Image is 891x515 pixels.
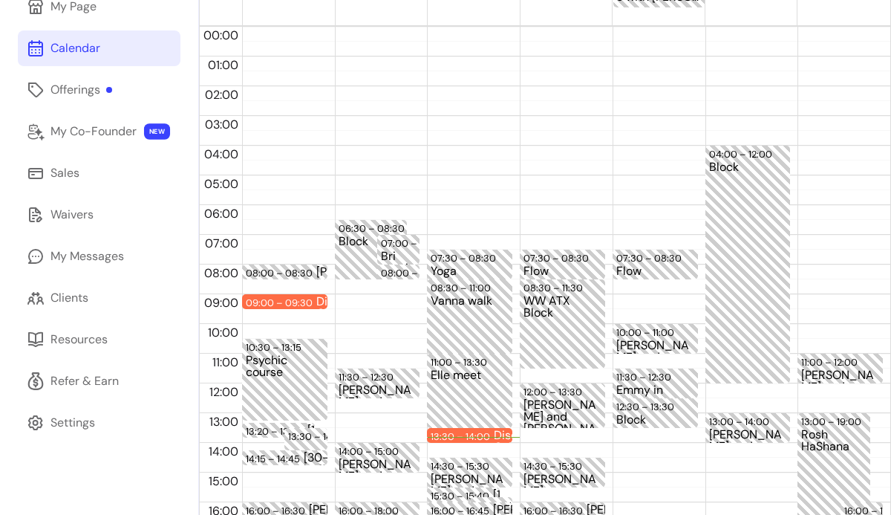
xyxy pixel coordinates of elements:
[616,370,675,384] div: 11:30 – 12:30
[18,405,180,441] a: Settings
[431,369,509,427] div: Elle meet
[246,424,307,438] div: 13:20 – 13:30
[431,489,493,503] div: 15:30 – 15:40
[246,452,304,466] div: 14:15 – 14:45
[242,423,315,438] div: 13:20 – 13:30[10-minute buffer before Sacred Interview event]
[335,369,420,398] div: 11:30 – 12:30[PERSON_NAME] and [PERSON_NAME] | Intuitive [PERSON_NAME]
[316,296,394,308] div: Discovery Call
[50,331,108,349] div: Resources
[50,247,124,265] div: My Messages
[316,266,394,278] div: [PERSON_NAME] call
[200,176,242,192] span: 05:00
[18,322,180,357] a: Resources
[201,117,242,132] span: 03:00
[431,473,509,486] div: [PERSON_NAME] and [PERSON_NAME] | Intuitive [PERSON_NAME]
[616,414,694,427] div: Block
[523,295,601,367] div: WW ATX Block
[200,27,242,43] span: 00:00
[474,499,537,513] div: 15:50 – 16:00
[209,354,242,370] span: 11:00
[242,294,327,309] div: 09:00 – 09:30Discovery Call
[246,296,316,310] div: 09:00 – 09:30
[339,221,408,236] div: 06:30 – 08:30
[206,384,242,400] span: 12:00
[246,354,324,419] div: Psychic course
[381,266,448,280] div: 08:00 – 08:10
[613,324,698,354] div: 10:00 – 11:00[PERSON_NAME] and [PERSON_NAME] | Intuitive [PERSON_NAME]
[470,497,512,512] div: 15:50 – 16:00
[613,398,698,428] div: 12:30 – 13:30Block
[18,363,180,399] a: Refer & Earn
[339,444,402,459] div: 14:00 – 15:00
[335,220,408,279] div: 06:30 – 08:30Block
[200,146,242,162] span: 04:00
[431,295,509,352] div: Vanna walk
[381,250,416,263] div: Bri session
[427,488,500,502] div: 15:30 – 15:40[10-minute buffer after Physical Healing- 60 min event]
[339,370,397,384] div: 11:30 – 12:30
[50,414,95,432] div: Settings
[705,146,791,383] div: 04:00 – 12:00Block
[18,30,180,66] a: Calendar
[616,340,694,352] div: [PERSON_NAME] and [PERSON_NAME] | Intuitive [PERSON_NAME]
[520,458,605,488] div: 14:30 – 15:30[PERSON_NAME]
[520,250,605,279] div: 07:30 – 08:30Flow
[206,414,242,430] span: 13:00
[616,384,694,397] div: Emmy in person
[200,206,242,221] span: 06:00
[616,400,678,414] div: 12:30 – 13:30
[709,161,787,382] div: Block
[204,57,242,73] span: 01:00
[50,123,137,140] div: My Co-Founder
[801,369,879,382] div: [PERSON_NAME] and [PERSON_NAME] | Intuitive [PERSON_NAME]
[242,339,327,421] div: 10:30 – 13:15Psychic course
[493,489,558,501] div: [10-minute buffer after Physical Healing- 60 min event]
[339,384,417,397] div: [PERSON_NAME] and [PERSON_NAME] | Intuitive [PERSON_NAME]
[50,372,119,390] div: Refer & Earn
[307,424,373,436] div: [10-minute buffer before Sacred Interview event]
[613,369,698,398] div: 11:30 – 12:30Emmy in person
[50,81,112,99] div: Offerings
[377,265,420,279] div: 08:00 – 08:10
[523,265,601,278] div: Flow
[523,399,601,427] div: [PERSON_NAME] and [PERSON_NAME] | Intuitive [PERSON_NAME]
[246,340,305,354] div: 10:30 – 13:15
[377,235,420,265] div: 07:00 – 08:00Bri session
[201,87,242,103] span: 02:00
[284,428,327,450] div: 13:30 – 14:15
[523,385,586,399] div: 12:00 – 13:30
[205,444,242,459] span: 14:00
[427,458,512,488] div: 14:30 – 15:30[PERSON_NAME] and [PERSON_NAME] | Intuitive [PERSON_NAME]
[339,459,417,471] div: [PERSON_NAME] and [PERSON_NAME] | Intuitive [PERSON_NAME]
[144,123,170,140] span: NEW
[616,251,685,265] div: 07:30 – 08:30
[616,265,694,278] div: Flow
[381,236,451,250] div: 07:00 – 08:00
[431,265,509,278] div: Yoga
[613,250,698,279] div: 07:30 – 08:30Flow
[427,250,512,279] div: 07:30 – 08:30Yoga
[523,281,587,295] div: 08:30 – 11:30
[200,265,242,281] span: 08:00
[242,450,327,465] div: 14:15 – 14:45[30-minute buffer after Sacred Interview event]
[335,443,420,473] div: 14:00 – 15:00[PERSON_NAME] and [PERSON_NAME] | Intuitive [PERSON_NAME]
[18,197,180,233] a: Waivers
[304,452,382,464] div: [30-minute buffer after Sacred Interview event]
[709,147,776,161] div: 04:00 – 12:00
[50,289,88,307] div: Clients
[339,236,404,278] div: Block
[801,415,865,429] div: 13:00 – 19:00
[709,429,787,441] div: [PERSON_NAME] and [PERSON_NAME] | Intuitive [PERSON_NAME]
[242,265,327,279] div: 08:00 – 08:30[PERSON_NAME] call
[18,155,180,191] a: Sales
[801,355,861,369] div: 11:00 – 12:00
[50,39,100,57] div: Calendar
[494,430,572,441] div: Discovery Call
[523,459,586,473] div: 14:30 – 15:30
[520,279,605,369] div: 08:30 – 11:30WW ATX Block
[431,281,495,295] div: 08:30 – 11:00
[18,239,180,274] a: My Messages
[201,236,242,251] span: 07:00
[18,72,180,108] a: Offerings
[705,413,791,443] div: 13:00 – 14:00[PERSON_NAME] and [PERSON_NAME] | Intuitive [PERSON_NAME]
